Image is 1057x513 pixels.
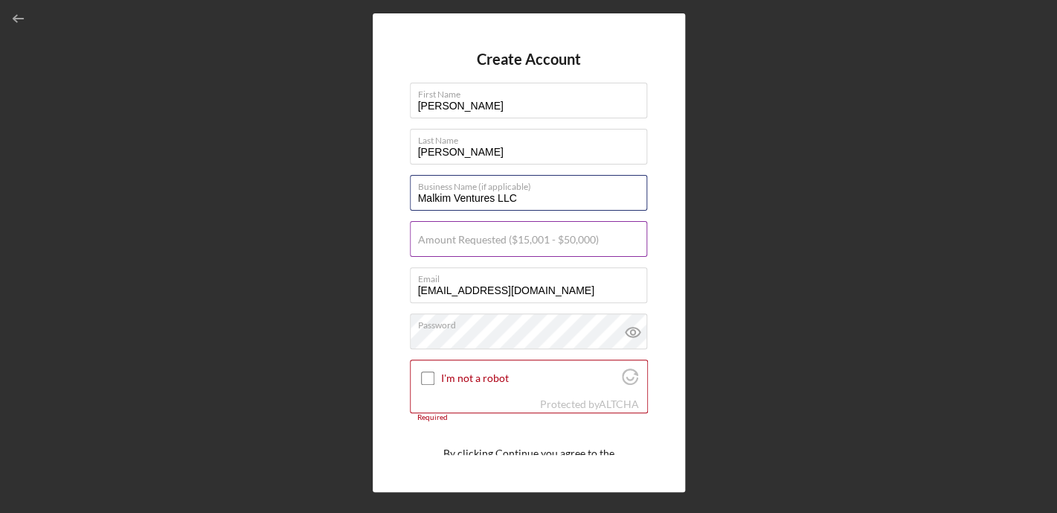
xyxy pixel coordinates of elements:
[477,51,581,68] h4: Create Account
[410,413,648,422] div: Required
[418,314,647,331] label: Password
[598,398,638,410] a: Visit Altcha.org
[418,234,599,246] label: Amount Requested ($15,001 - $50,000)
[418,83,647,100] label: First Name
[539,398,638,410] div: Protected by
[418,268,647,284] label: Email
[418,176,647,192] label: Business Name (if applicable)
[443,445,614,479] p: By clicking Continue you agree to the and
[441,372,617,384] label: I'm not a robot
[418,130,647,146] label: Last Name
[622,375,638,387] a: Visit Altcha.org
